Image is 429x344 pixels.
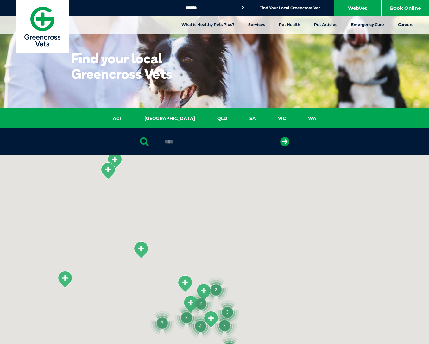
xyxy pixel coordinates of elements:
div: 2 [204,278,228,302]
div: Macedon Ranges [133,241,149,259]
a: [GEOGRAPHIC_DATA] [133,115,206,122]
a: VIC [267,115,297,122]
div: Craigieburn [177,275,193,292]
div: Kangaroo Flat [100,162,116,179]
a: Pet Articles [307,16,344,34]
a: What is Healthy Pets Plus? [174,16,241,34]
div: 3 [215,300,239,324]
div: 4 [188,314,212,338]
a: QLD [206,115,238,122]
div: South Morang [196,283,211,301]
a: Emergency Care [344,16,391,34]
div: 3 [150,311,174,335]
h1: Find your local Greencross Vets [71,51,196,82]
a: Find Your Local Greencross Vet [259,5,320,10]
a: Pet Health [272,16,307,34]
div: 2 [189,291,213,316]
div: Ballarat [57,271,73,288]
div: White Hills [107,152,123,169]
a: WA [297,115,327,122]
div: 2 [174,305,199,329]
div: 2 [212,313,237,337]
button: Search [240,4,246,11]
a: Careers [391,16,420,34]
div: Coburg [183,295,199,313]
a: ACT [102,115,133,122]
a: Services [241,16,272,34]
a: SA [238,115,267,122]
